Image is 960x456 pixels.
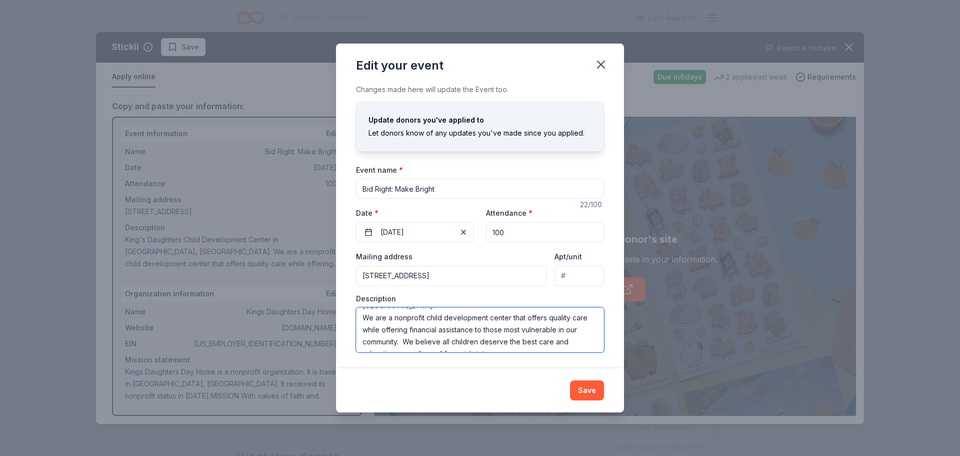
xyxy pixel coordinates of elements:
div: Changes made here will update the Event too. [356,84,604,96]
div: Edit your event [356,58,443,74]
div: Update donors you've applied to [368,114,591,126]
label: Event name [356,165,403,175]
div: Let donors know of any updates you've made since you applied. [368,127,591,139]
div: 22 /100 [580,199,604,211]
input: # [554,266,604,286]
label: Description [356,294,396,304]
label: Mailing address [356,252,412,262]
label: Date [356,208,474,218]
label: Attendance [486,208,532,218]
textarea: King's Daughters Child Development Center in [GEOGRAPHIC_DATA], [GEOGRAPHIC_DATA]. We are a nonpr... [356,307,604,352]
input: Spring Fundraiser [356,179,604,199]
input: Enter a US address [356,266,546,286]
input: 20 [486,222,604,242]
label: Apt/unit [554,252,582,262]
button: [DATE] [356,222,474,242]
button: Save [570,380,604,400]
